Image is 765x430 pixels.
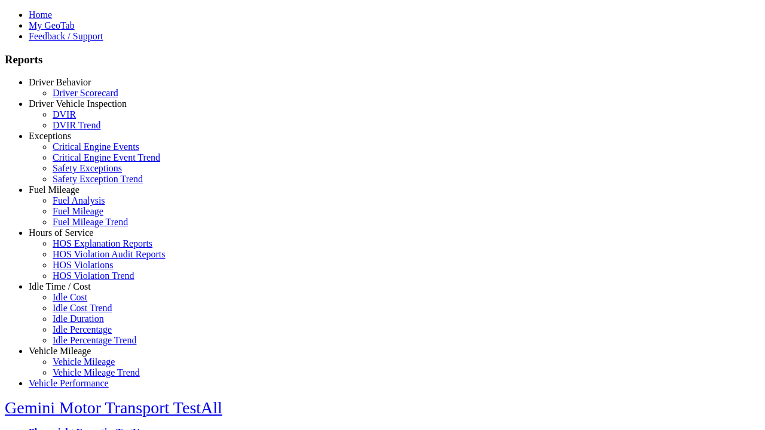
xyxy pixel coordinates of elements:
[53,271,134,281] a: HOS Violation Trend
[53,324,112,334] a: Idle Percentage
[29,228,93,238] a: Hours of Service
[5,53,760,66] h3: Reports
[29,31,103,41] a: Feedback / Support
[53,249,166,259] a: HOS Violation Audit Reports
[53,303,112,313] a: Idle Cost Trend
[53,142,139,152] a: Critical Engine Events
[5,398,222,417] a: Gemini Motor Transport TestAll
[53,367,140,377] a: Vehicle Mileage Trend
[29,77,91,87] a: Driver Behavior
[53,88,118,98] a: Driver Scorecard
[29,131,71,141] a: Exceptions
[29,346,91,356] a: Vehicle Mileage
[53,152,160,162] a: Critical Engine Event Trend
[53,238,152,248] a: HOS Explanation Reports
[29,20,75,30] a: My GeoTab
[53,260,113,270] a: HOS Violations
[29,281,91,291] a: Idle Time / Cost
[53,357,115,367] a: Vehicle Mileage
[53,195,105,205] a: Fuel Analysis
[53,120,100,130] a: DVIR Trend
[53,335,136,345] a: Idle Percentage Trend
[53,217,128,227] a: Fuel Mileage Trend
[29,185,79,195] a: Fuel Mileage
[29,378,109,388] a: Vehicle Performance
[53,163,122,173] a: Safety Exceptions
[53,292,87,302] a: Idle Cost
[53,206,103,216] a: Fuel Mileage
[53,174,143,184] a: Safety Exception Trend
[29,99,127,109] a: Driver Vehicle Inspection
[29,10,52,20] a: Home
[53,109,76,119] a: DVIR
[53,314,104,324] a: Idle Duration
